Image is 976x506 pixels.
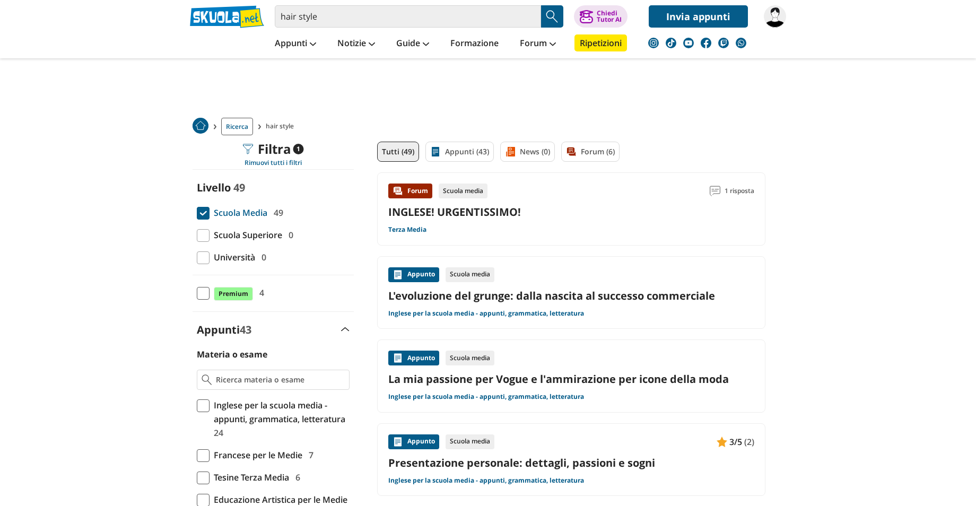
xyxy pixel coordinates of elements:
span: 1 [293,144,304,154]
a: Notizie [335,34,378,54]
span: hair style [266,118,298,135]
span: 49 [269,206,283,220]
a: Forum [517,34,559,54]
img: Cerca appunti, riassunti o versioni [544,8,560,24]
img: twitch [718,38,729,48]
img: instagram [648,38,659,48]
span: 4 [255,286,264,300]
a: L'evoluzione del grunge: dalla nascita al successo commerciale [388,289,754,303]
img: Ricerca materia o esame [202,374,212,385]
input: Ricerca materia o esame [216,374,345,385]
div: Appunto [388,434,439,449]
input: Cerca appunti, riassunti o versioni [275,5,541,28]
img: facebook [701,38,711,48]
span: 43 [240,322,251,337]
img: Appunti contenuto [717,437,727,447]
img: Apri e chiudi sezione [341,327,350,331]
span: 49 [233,180,245,195]
span: Scuola Media [210,206,267,220]
span: Università [210,250,255,264]
a: Invia appunti [649,5,748,28]
span: 3/5 [729,435,742,449]
a: Inglese per la scuola media - appunti, grammatica, letteratura [388,476,584,485]
span: Scuola Superiore [210,228,282,242]
a: Presentazione personale: dettagli, passioni e sogni [388,456,754,470]
a: Inglese per la scuola media - appunti, grammatica, letteratura [388,309,584,318]
img: Commenti lettura [710,186,720,196]
span: Premium [214,287,253,301]
div: Scuola media [446,351,494,365]
a: INGLESE! URGENTISSIMO! [388,205,521,219]
img: Filtra filtri mobile [243,144,254,154]
a: Terza Media [388,225,426,234]
a: Home [193,118,208,135]
a: Guide [394,34,432,54]
img: Forum contenuto [393,186,403,196]
span: (2) [744,435,754,449]
img: youtube [683,38,694,48]
img: WhatsApp [736,38,746,48]
span: 7 [304,448,313,462]
img: Appunti filtro contenuto [430,146,441,157]
a: Forum (6) [561,142,620,162]
a: Tutti (49) [377,142,419,162]
span: Tesine Terza Media [210,470,289,484]
div: Scuola media [446,267,494,282]
img: Appunti contenuto [393,437,403,447]
div: Scuola media [439,184,487,198]
span: 0 [284,228,293,242]
span: 6 [291,470,300,484]
span: Francese per le Medie [210,448,302,462]
a: Ripetizioni [574,34,627,51]
div: Chiedi Tutor AI [597,10,622,23]
span: 24 [210,426,223,440]
img: manueldambro789 [764,5,786,28]
label: Livello [197,180,231,195]
a: Ricerca [221,118,253,135]
div: Scuola media [446,434,494,449]
span: Inglese per la scuola media - appunti, grammatica, letteratura [210,398,350,426]
img: Appunti contenuto [393,269,403,280]
div: Appunto [388,351,439,365]
a: Appunti [272,34,319,54]
a: Formazione [448,34,501,54]
div: Forum [388,184,432,198]
a: Appunti (43) [425,142,494,162]
a: Inglese per la scuola media - appunti, grammatica, letteratura [388,392,584,401]
img: Home [193,118,208,134]
button: Search Button [541,5,563,28]
a: La mia passione per Vogue e l'ammirazione per icone della moda [388,372,754,386]
div: Appunto [388,267,439,282]
label: Materia o esame [197,348,267,360]
span: 0 [257,250,266,264]
img: Appunti contenuto [393,353,403,363]
button: ChiediTutor AI [574,5,628,28]
img: tiktok [666,38,676,48]
div: Filtra [243,142,304,156]
label: Appunti [197,322,251,337]
div: Rimuovi tutti i filtri [193,159,354,167]
img: Forum filtro contenuto [566,146,577,157]
span: 1 risposta [725,184,754,198]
